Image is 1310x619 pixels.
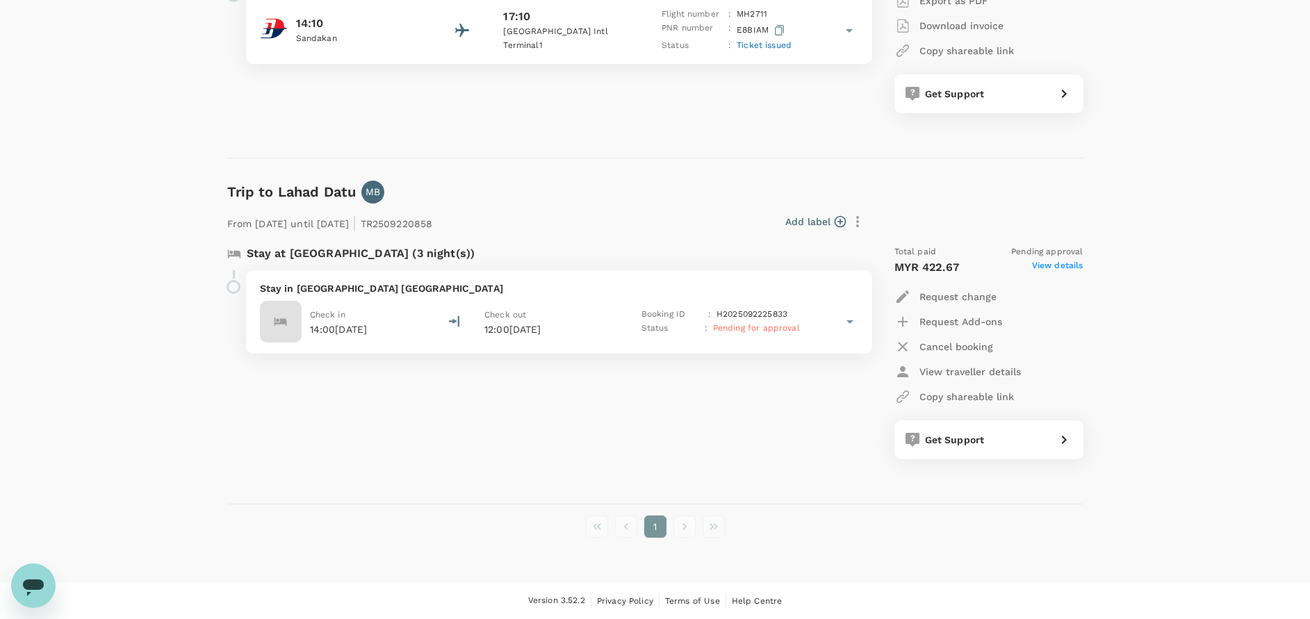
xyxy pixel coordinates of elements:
button: Add label [785,215,846,229]
p: Terminal 1 [503,39,628,53]
iframe: Button to launch messaging window [11,563,56,608]
p: Booking ID [641,308,703,322]
p: Sandakan [296,32,421,46]
p: View traveller details [919,365,1021,379]
span: Pending approval [1011,245,1083,259]
p: : [708,308,711,322]
p: H2025092225833 [717,308,787,322]
p: Cancel booking [919,340,993,354]
p: PNR number [662,22,723,39]
p: : [728,8,731,22]
p: Request Add-ons [919,315,1002,329]
p: MYR 422.67 [894,259,960,276]
span: Get Support [925,434,985,445]
a: Terms of Use [665,593,720,609]
a: Help Centre [732,593,783,609]
h6: Trip to Lahad Datu [227,181,357,203]
span: Ticket issued [737,40,792,50]
p: MB [366,185,380,199]
button: Request change [894,284,997,309]
p: Status [641,322,699,336]
span: Privacy Policy [597,596,653,606]
p: Copy shareable link [919,390,1014,404]
span: Get Support [925,88,985,99]
p: : [705,322,707,336]
span: Pending for approval [713,323,800,333]
p: : [728,39,731,53]
span: Help Centre [732,596,783,606]
button: Copy shareable link [894,38,1014,63]
button: Copy shareable link [894,384,1014,409]
p: From [DATE] until [DATE] TR2509220858 [227,209,433,234]
button: Request Add-ons [894,309,1002,334]
button: Cancel booking [894,334,993,359]
p: Stay at [GEOGRAPHIC_DATA] (3 night(s)) [247,245,475,262]
img: Malaysia Airlines [260,15,288,42]
span: Terms of Use [665,596,720,606]
span: View details [1032,259,1083,276]
a: Privacy Policy [597,593,653,609]
p: E8BIAM [737,22,787,39]
p: Status [662,39,723,53]
p: 14:10 [296,15,421,32]
span: Check in [310,310,345,320]
p: 14:00[DATE] [310,322,368,336]
span: | [352,213,357,233]
button: Download invoice [894,13,1004,38]
p: [GEOGRAPHIC_DATA] Intl [503,25,628,39]
p: 12:00[DATE] [484,322,616,336]
span: Check out [484,310,526,320]
span: Total paid [894,245,937,259]
p: MH 2711 [737,8,767,22]
p: Download invoice [919,19,1004,33]
p: 17:10 [503,8,530,25]
p: Stay in [GEOGRAPHIC_DATA] [GEOGRAPHIC_DATA] [260,281,858,295]
button: page 1 [644,515,666,538]
p: Copy shareable link [919,44,1014,58]
p: Request change [919,290,997,304]
span: Version 3.52.2 [528,594,585,608]
p: Flight number [662,8,723,22]
p: : [728,22,731,39]
button: View traveller details [894,359,1021,384]
nav: pagination navigation [582,515,728,538]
